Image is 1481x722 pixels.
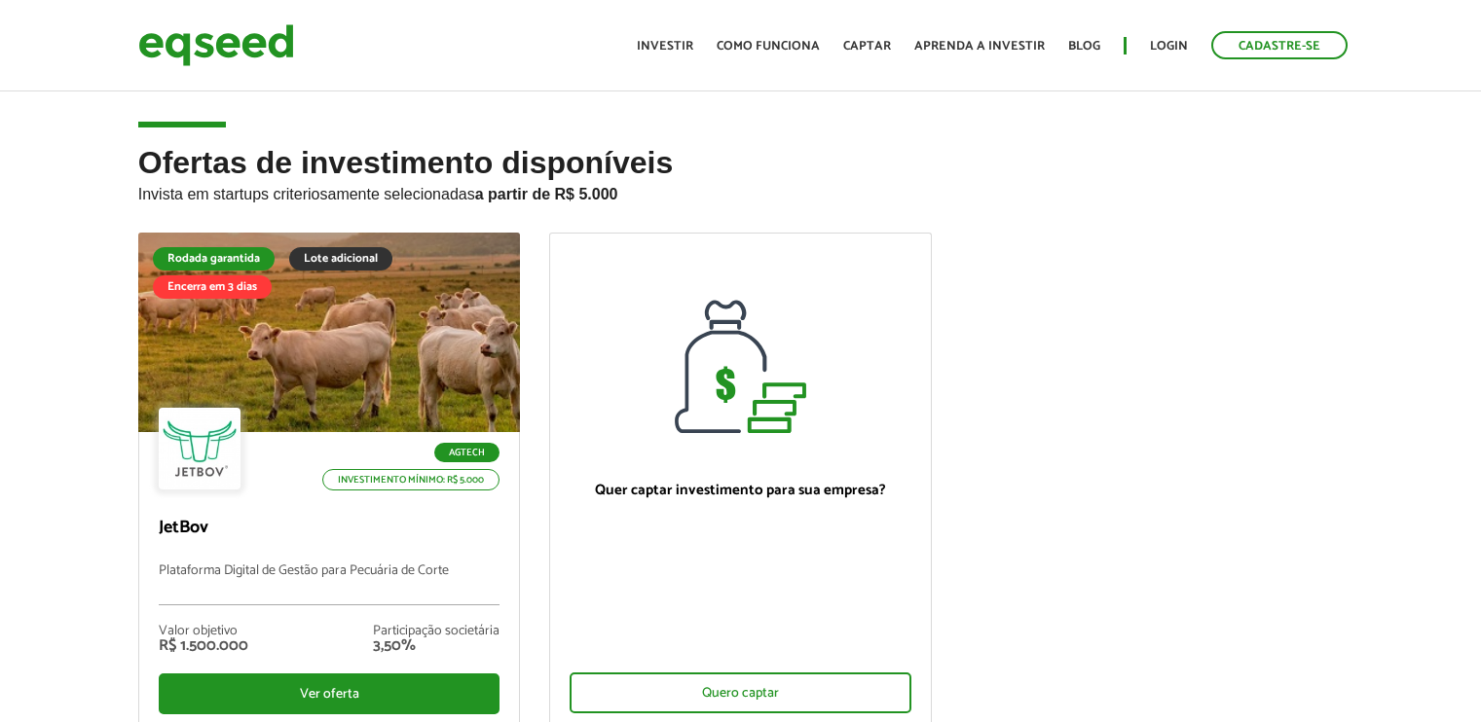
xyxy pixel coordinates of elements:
[159,563,500,605] p: Plataforma Digital de Gestão para Pecuária de Corte
[153,275,272,299] div: Encerra em 3 dias
[138,180,1344,203] p: Invista em startups criteriosamente selecionadas
[570,482,911,499] p: Quer captar investimento para sua empresa?
[138,146,1344,233] h2: Ofertas de investimento disponíveis
[1150,40,1188,53] a: Login
[475,186,618,202] strong: a partir de R$ 5.000
[159,638,248,654] div: R$ 1.500.000
[434,443,500,462] p: Agtech
[373,625,500,638] div: Participação societária
[843,40,891,53] a: Captar
[717,40,820,53] a: Como funciona
[570,672,911,713] div: Quero captar
[138,19,294,71] img: EqSeed
[637,40,693,53] a: Investir
[373,638,500,654] div: 3,50%
[159,518,500,539] p: JetBov
[914,40,1045,53] a: Aprenda a investir
[159,625,248,638] div: Valor objetivo
[153,247,275,271] div: Rodada garantida
[1068,40,1100,53] a: Blog
[322,469,500,490] p: Investimento mínimo: R$ 5.000
[1211,31,1348,59] a: Cadastre-se
[289,247,392,271] div: Lote adicional
[159,673,500,714] div: Ver oferta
